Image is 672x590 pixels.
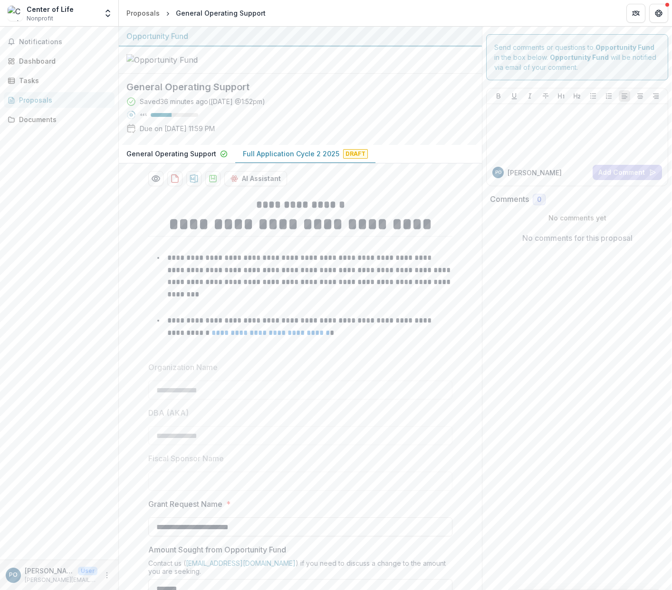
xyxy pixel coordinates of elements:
img: Center of Life [8,6,23,21]
span: 0 [537,196,541,204]
strong: Opportunity Fund [550,53,609,61]
div: Proposals [126,8,160,18]
button: Add Comment [593,165,662,180]
a: Dashboard [4,53,115,69]
div: Dashboard [19,56,107,66]
strong: Opportunity Fund [595,43,654,51]
button: Strike [540,90,551,102]
p: DBA (AKA) [148,407,189,419]
div: Contact us ( ) if you need to discuss a change to the amount you are seeking. [148,559,452,579]
button: Bullet List [587,90,599,102]
nav: breadcrumb [123,6,269,20]
div: Patrick Ohrman [9,572,18,578]
p: Grant Request Name [148,498,222,510]
p: User [78,567,97,575]
div: Send comments or questions to in the box below. will be notified via email of your comment. [486,34,668,80]
p: Full Application Cycle 2 2025 [243,149,339,159]
a: Tasks [4,73,115,88]
p: No comments for this proposal [522,232,633,244]
button: download-proposal [205,171,221,186]
button: Notifications [4,34,115,49]
button: Align Center [634,90,646,102]
div: General Operating Support [176,8,266,18]
button: Align Left [619,90,630,102]
p: 44 % [140,112,147,118]
h2: Comments [490,195,529,204]
p: [PERSON_NAME] [508,168,562,178]
p: [PERSON_NAME][EMAIL_ADDRESS][PERSON_NAME][DOMAIN_NAME] [25,576,97,584]
button: Align Right [650,90,662,102]
div: Documents [19,114,107,124]
button: Heading 1 [556,90,567,102]
button: Ordered List [603,90,614,102]
button: Get Help [649,4,668,23]
button: Open entity switcher [101,4,115,23]
p: Due on [DATE] 11:59 PM [140,124,215,133]
p: Fiscal Sponsor Name [148,453,224,464]
button: download-proposal [167,171,182,186]
p: [PERSON_NAME] [25,566,74,576]
a: Proposals [4,92,115,108]
div: Tasks [19,76,107,86]
p: No comments yet [490,213,664,223]
p: General Operating Support [126,149,216,159]
a: Documents [4,112,115,127]
div: Proposals [19,95,107,105]
div: Saved 36 minutes ago ( [DATE] @ 1:52pm ) [140,96,265,106]
button: Underline [509,90,520,102]
div: Center of Life [27,4,74,14]
button: download-proposal [186,171,202,186]
div: Patrick Ohrman [495,170,501,175]
div: Opportunity Fund [126,30,474,42]
a: Proposals [123,6,163,20]
p: Organization Name [148,362,218,373]
h2: General Operating Support [126,81,459,93]
span: Nonprofit [27,14,53,23]
img: Opportunity Fund [126,54,221,66]
button: AI Assistant [224,171,287,186]
a: [EMAIL_ADDRESS][DOMAIN_NAME] [186,559,296,567]
span: Notifications [19,38,111,46]
button: Heading 2 [571,90,583,102]
button: More [101,570,113,581]
button: Bold [493,90,504,102]
button: Partners [626,4,645,23]
button: Italicize [524,90,536,102]
p: Amount Sought from Opportunity Fund [148,544,286,555]
span: Draft [343,149,368,159]
button: Preview 42f78b0e-4b34-40b3-ace0-aed3fbb6f5e0-1.pdf [148,171,163,186]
